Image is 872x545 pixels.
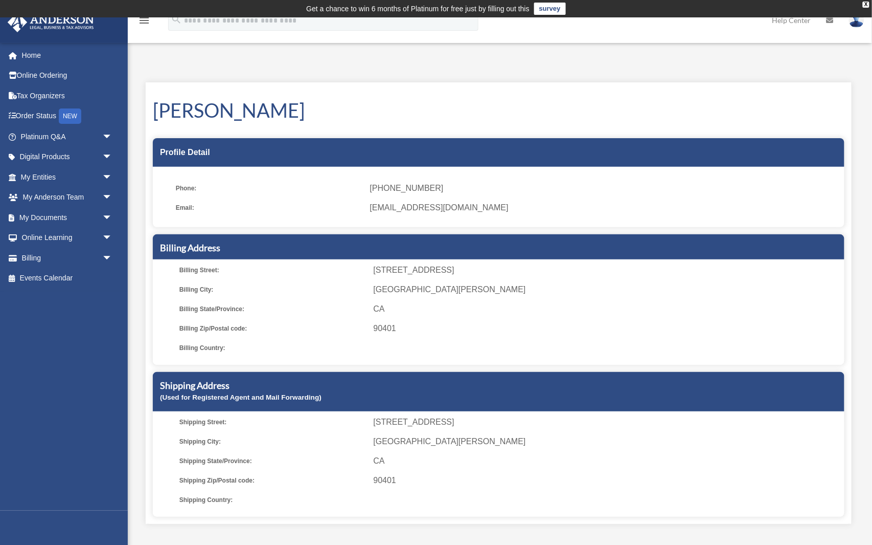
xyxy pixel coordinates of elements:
a: My Documentsarrow_drop_down [7,207,128,228]
span: [PHONE_NUMBER] [370,181,837,195]
span: Billing City: [179,282,366,297]
span: arrow_drop_down [102,147,123,168]
h5: Billing Address [160,242,837,254]
span: Phone: [176,181,363,195]
a: Tax Organizers [7,85,128,106]
a: Platinum Q&Aarrow_drop_down [7,126,128,147]
small: (Used for Registered Agent and Mail Forwarding) [160,394,322,401]
a: Billingarrow_drop_down [7,248,128,268]
i: search [171,14,182,25]
span: Email: [176,201,363,215]
a: Digital Productsarrow_drop_down [7,147,128,167]
i: menu [138,14,150,27]
a: Events Calendar [7,268,128,289]
img: Anderson Advisors Platinum Portal [5,12,97,32]
span: [GEOGRAPHIC_DATA][PERSON_NAME] [374,434,841,449]
div: NEW [59,108,81,124]
span: CA [374,302,841,316]
span: 90401 [374,473,841,488]
span: arrow_drop_down [102,207,123,228]
a: Home [7,45,128,66]
span: Billing Country: [179,341,366,355]
div: Get a chance to win 6 months of Platinum for free just by filling out this [306,3,530,15]
a: survey [534,3,566,15]
span: CA [374,454,841,468]
a: Online Ordering [7,66,128,86]
span: [EMAIL_ADDRESS][DOMAIN_NAME] [370,201,837,215]
div: Profile Detail [153,138,844,167]
span: 90401 [374,321,841,336]
a: Online Learningarrow_drop_down [7,228,128,248]
span: Shipping Zip/Postal code: [179,473,366,488]
img: User Pic [849,13,864,28]
span: [GEOGRAPHIC_DATA][PERSON_NAME] [374,282,841,297]
h5: Shipping Address [160,379,837,392]
span: [STREET_ADDRESS] [374,263,841,277]
span: Shipping Street: [179,415,366,429]
span: Shipping State/Province: [179,454,366,468]
span: [STREET_ADDRESS] [374,415,841,429]
span: Billing Street: [179,263,366,277]
span: Billing Zip/Postal code: [179,321,366,336]
span: arrow_drop_down [102,167,123,188]
span: arrow_drop_down [102,248,123,269]
div: close [863,2,869,8]
span: Shipping Country: [179,493,366,507]
a: My Anderson Teamarrow_drop_down [7,187,128,208]
span: arrow_drop_down [102,228,123,249]
a: My Entitiesarrow_drop_down [7,167,128,187]
a: menu [138,18,150,27]
a: Order StatusNEW [7,106,128,127]
span: Billing State/Province: [179,302,366,316]
span: arrow_drop_down [102,187,123,208]
span: Shipping City: [179,434,366,449]
h1: [PERSON_NAME] [153,97,844,124]
span: arrow_drop_down [102,126,123,147]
